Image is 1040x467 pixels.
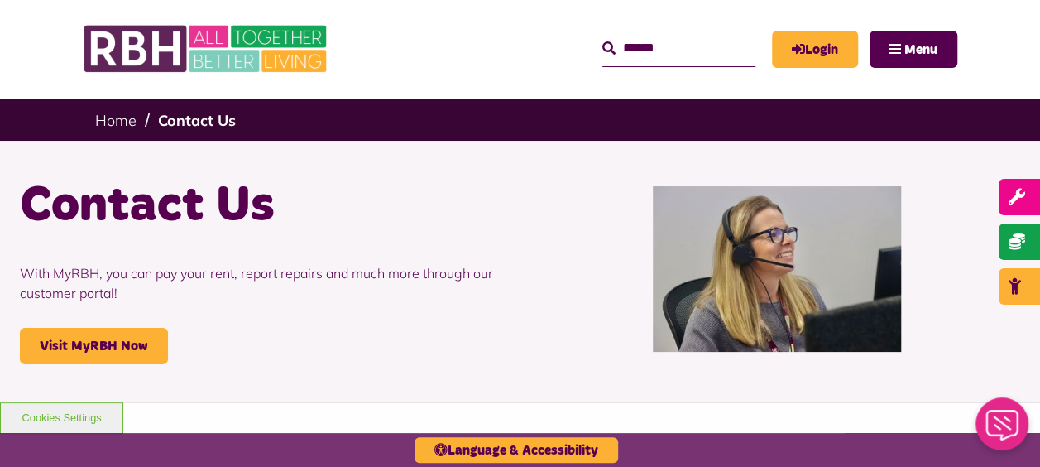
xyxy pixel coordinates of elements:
[20,238,508,328] p: With MyRBH, you can pay your rent, report repairs and much more through our customer portal!
[870,31,957,68] button: Navigation
[415,437,618,463] button: Language & Accessibility
[653,186,901,352] img: Contact Centre February 2024 (1)
[83,17,331,81] img: RBH
[966,392,1040,467] iframe: Netcall Web Assistant for live chat
[904,43,937,56] span: Menu
[95,111,137,130] a: Home
[20,328,168,364] a: Visit MyRBH Now
[158,111,236,130] a: Contact Us
[772,31,858,68] a: MyRBH
[20,174,508,238] h1: Contact Us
